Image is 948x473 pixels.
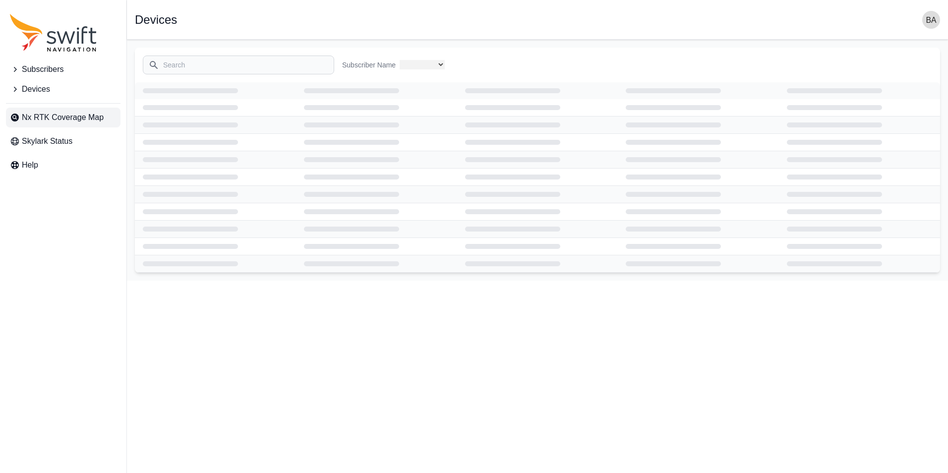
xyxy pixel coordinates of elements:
[6,59,120,79] button: Subscribers
[6,131,120,151] a: Skylark Status
[22,112,104,123] span: Nx RTK Coverage Map
[22,63,63,75] span: Subscribers
[6,108,120,127] a: Nx RTK Coverage Map
[135,14,177,26] h1: Devices
[143,56,334,74] input: Search
[22,159,38,171] span: Help
[22,135,72,147] span: Skylark Status
[6,155,120,175] a: Help
[342,60,396,70] label: Subscriber Name
[922,11,940,29] img: user photo
[22,83,50,95] span: Devices
[6,79,120,99] button: Devices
